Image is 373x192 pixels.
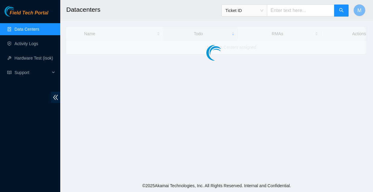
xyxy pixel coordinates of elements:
footer: © 2025 Akamai Technologies, Inc. All Rights Reserved. Internal and Confidential. [60,179,373,192]
span: double-left [51,92,60,103]
span: search [339,8,344,14]
button: search [334,5,349,17]
a: Akamai TechnologiesField Tech Portal [5,11,48,19]
a: Data Centers [14,27,39,32]
input: Enter text here... [267,5,334,17]
span: Support [14,67,50,79]
span: M [357,7,361,14]
span: Field Tech Portal [10,10,48,16]
a: Activity Logs [14,41,38,46]
button: M [353,4,365,16]
span: read [7,70,11,75]
span: Ticket ID [225,6,263,15]
a: Hardware Test (isok) [14,56,53,60]
img: Akamai Technologies [5,6,30,17]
